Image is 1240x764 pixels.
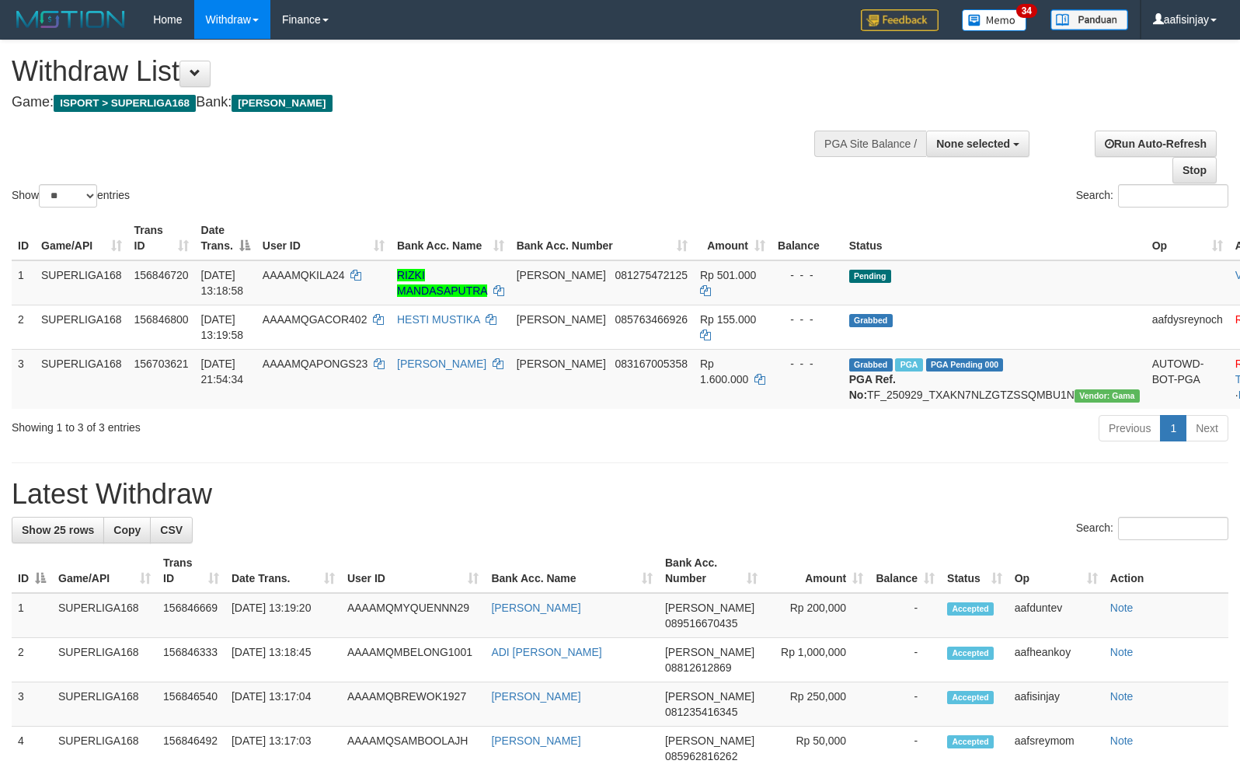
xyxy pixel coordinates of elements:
[52,638,157,682] td: SUPERLIGA168
[895,358,922,372] span: Marked by aafchhiseyha
[764,593,869,638] td: Rp 200,000
[1008,682,1104,727] td: aafisinjay
[225,682,341,727] td: [DATE] 13:17:04
[510,216,694,260] th: Bank Acc. Number: activate to sort column ascending
[12,413,505,435] div: Showing 1 to 3 of 3 entries
[700,313,756,326] span: Rp 155.000
[1099,415,1161,441] a: Previous
[615,313,688,326] span: Copy 085763466926 to clipboard
[517,358,606,370] span: [PERSON_NAME]
[12,479,1228,510] h1: Latest Withdraw
[764,638,869,682] td: Rp 1,000,000
[12,349,35,409] td: 3
[843,349,1146,409] td: TF_250929_TXAKN7NLZGTZSSQMBU1N
[157,593,225,638] td: 156846669
[103,517,151,543] a: Copy
[39,184,97,208] select: Showentries
[12,682,52,727] td: 3
[1008,549,1104,593] th: Op: activate to sort column ascending
[341,593,486,638] td: AAAAMQMYQUENNN29
[52,549,157,593] th: Game/API: activate to sort column ascending
[778,267,837,283] div: - - -
[947,602,994,616] span: Accepted
[1160,415,1186,441] a: 1
[256,216,391,260] th: User ID: activate to sort column ascending
[397,358,486,370] a: [PERSON_NAME]
[225,593,341,638] td: [DATE] 13:19:20
[694,216,772,260] th: Amount: activate to sort column ascending
[160,524,183,536] span: CSV
[35,305,128,349] td: SUPERLIGA168
[869,638,941,682] td: -
[869,593,941,638] td: -
[201,358,244,385] span: [DATE] 21:54:34
[926,358,1004,372] span: PGA Pending
[491,602,580,614] a: [PERSON_NAME]
[778,356,837,372] div: - - -
[485,549,659,593] th: Bank Acc. Name: activate to sort column ascending
[128,216,195,260] th: Trans ID: activate to sort column ascending
[12,56,811,87] h1: Withdraw List
[195,216,256,260] th: Date Trans.: activate to sort column descending
[843,216,1146,260] th: Status
[12,517,104,543] a: Show 25 rows
[397,313,480,326] a: HESTI MUSTIKA
[1118,517,1228,540] input: Search:
[936,138,1010,150] span: None selected
[1075,389,1140,403] span: Vendor URL: https://trx31.1velocity.biz
[665,646,754,658] span: [PERSON_NAME]
[869,682,941,727] td: -
[778,312,837,327] div: - - -
[12,216,35,260] th: ID
[225,638,341,682] td: [DATE] 13:18:45
[1146,216,1229,260] th: Op: activate to sort column ascending
[225,549,341,593] th: Date Trans.: activate to sort column ascending
[201,313,244,341] span: [DATE] 13:19:58
[22,524,94,536] span: Show 25 rows
[869,549,941,593] th: Balance: activate to sort column ascending
[491,734,580,747] a: [PERSON_NAME]
[12,305,35,349] td: 2
[35,349,128,409] td: SUPERLIGA168
[491,646,601,658] a: ADI [PERSON_NAME]
[1008,638,1104,682] td: aafheankoy
[962,9,1027,31] img: Button%20Memo.svg
[947,647,994,660] span: Accepted
[1186,415,1228,441] a: Next
[947,691,994,704] span: Accepted
[12,8,130,31] img: MOTION_logo.png
[52,593,157,638] td: SUPERLIGA168
[35,216,128,260] th: Game/API: activate to sort column ascending
[150,517,193,543] a: CSV
[941,549,1008,593] th: Status: activate to sort column ascending
[1110,646,1134,658] a: Note
[814,131,926,157] div: PGA Site Balance /
[665,602,754,614] span: [PERSON_NAME]
[391,216,510,260] th: Bank Acc. Name: activate to sort column ascending
[263,358,367,370] span: AAAAMQAPONGS23
[1076,517,1228,540] label: Search:
[157,549,225,593] th: Trans ID: activate to sort column ascending
[665,750,737,762] span: Copy 085962816262 to clipboard
[1146,305,1229,349] td: aafdysreynoch
[700,269,756,281] span: Rp 501.000
[12,184,130,208] label: Show entries
[341,638,486,682] td: AAAAMQMBELONG1001
[134,313,189,326] span: 156846800
[947,735,994,748] span: Accepted
[134,358,189,370] span: 156703621
[1016,4,1037,18] span: 34
[232,95,332,112] span: [PERSON_NAME]
[341,682,486,727] td: AAAAMQBREWOK1927
[665,690,754,703] span: [PERSON_NAME]
[12,95,811,110] h4: Game: Bank:
[849,270,891,283] span: Pending
[849,314,893,327] span: Grabbed
[517,269,606,281] span: [PERSON_NAME]
[1095,131,1217,157] a: Run Auto-Refresh
[517,313,606,326] span: [PERSON_NAME]
[12,593,52,638] td: 1
[665,734,754,747] span: [PERSON_NAME]
[54,95,196,112] span: ISPORT > SUPERLIGA168
[1050,9,1128,30] img: panduan.png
